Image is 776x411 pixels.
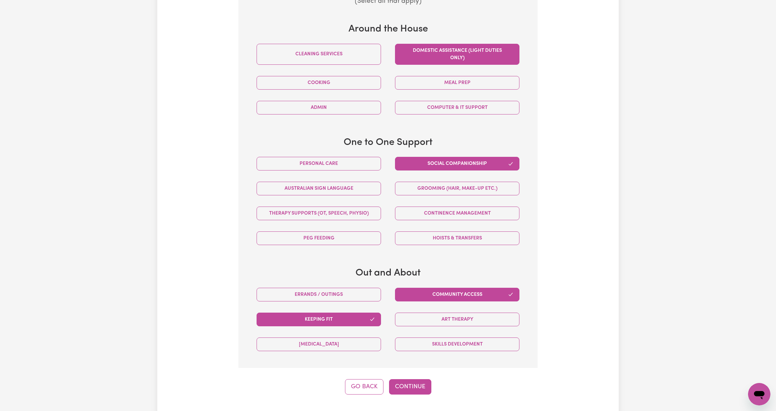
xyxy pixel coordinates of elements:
button: Grooming (hair, make-up etc.) [395,182,519,195]
button: Cleaning services [257,44,381,65]
button: Community access [395,288,519,301]
button: [MEDICAL_DATA] [257,337,381,351]
button: Domestic assistance (light duties only) [395,44,519,65]
button: Meal prep [395,76,519,90]
button: Keeping fit [257,313,381,326]
button: Australian Sign Language [257,182,381,195]
button: Art therapy [395,313,519,326]
button: Therapy Supports (OT, speech, physio) [257,207,381,220]
button: Hoists & transfers [395,231,519,245]
button: PEG feeding [257,231,381,245]
h3: Around the House [250,23,526,35]
button: Continence management [395,207,519,220]
button: Admin [257,101,381,114]
button: Social companionship [395,157,519,170]
button: Skills Development [395,337,519,351]
button: Personal care [257,157,381,170]
h3: One to One Support [250,137,526,149]
iframe: Button to launch messaging window, conversation in progress [748,383,770,405]
button: Computer & IT Support [395,101,519,114]
button: Cooking [257,76,381,90]
button: Errands / Outings [257,288,381,301]
button: Go Back [345,379,383,395]
button: Continue [389,379,431,395]
h3: Out and About [250,267,526,279]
